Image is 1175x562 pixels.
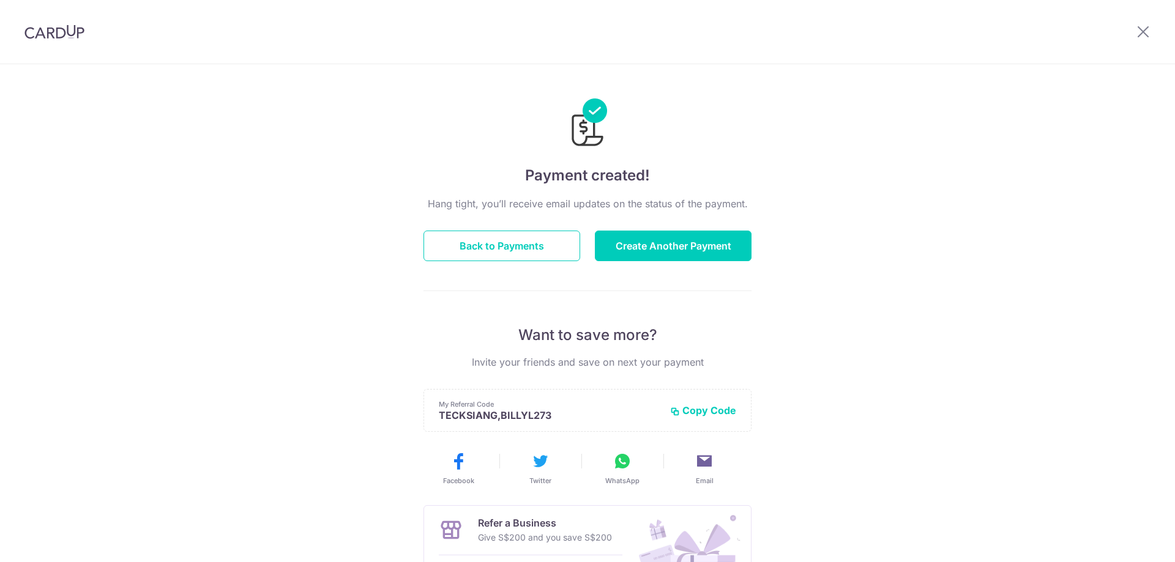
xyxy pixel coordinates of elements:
[504,451,576,486] button: Twitter
[605,476,640,486] span: WhatsApp
[595,231,752,261] button: Create Another Payment
[529,476,551,486] span: Twitter
[1097,525,1163,556] iframe: Opens a widget where you can find more information
[423,325,752,345] p: Want to save more?
[478,530,612,545] p: Give S$200 and you save S$200
[423,165,752,187] h4: Payment created!
[439,409,660,421] p: TECKSIANG,BILLYL273
[24,24,84,39] img: CardUp
[439,399,660,409] p: My Referral Code
[568,98,607,150] img: Payments
[423,196,752,211] p: Hang tight, you’ll receive email updates on the status of the payment.
[423,231,580,261] button: Back to Payments
[443,476,474,486] span: Facebook
[586,451,658,486] button: WhatsApp
[668,451,740,486] button: Email
[422,451,494,486] button: Facebook
[696,476,714,486] span: Email
[423,355,752,369] p: Invite your friends and save on next your payment
[670,404,736,416] button: Copy Code
[478,516,612,530] p: Refer a Business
